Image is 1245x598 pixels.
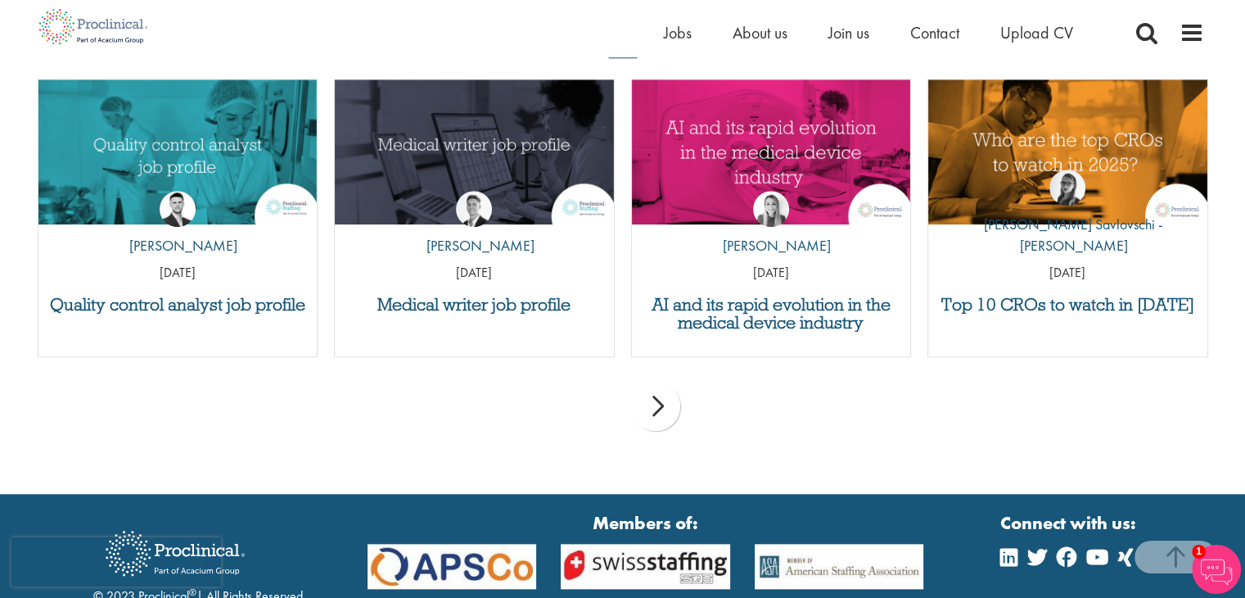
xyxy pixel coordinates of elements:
[928,79,1207,224] a: Link to a post
[368,510,924,536] strong: Members of:
[640,296,903,332] a: AI and its rapid evolution in the medical device industry
[38,79,318,224] img: quality control analyst job profile
[936,296,1199,314] a: Top 10 CROs to watch in [DATE]
[632,79,911,224] img: AI and Its Impact on the Medical Device Industry | Proclinical
[742,544,936,589] img: APSCo
[1192,545,1241,594] img: Chatbot
[1000,22,1073,43] a: Upload CV
[632,264,911,283] p: [DATE]
[335,79,614,224] img: Medical writer job profile
[456,191,492,227] img: George Watson
[47,296,309,314] a: Quality control analyst job profile
[1000,510,1139,536] strong: Connect with us:
[1049,170,1085,206] img: Theodora Savlovschi - Wicks
[828,22,869,43] a: Join us
[928,264,1207,283] p: [DATE]
[343,296,606,314] a: Medical writer job profile
[38,264,318,283] p: [DATE]
[733,22,787,43] a: About us
[11,537,221,587] iframe: reCAPTCHA
[117,235,237,256] p: [PERSON_NAME]
[117,191,237,265] a: Joshua Godden [PERSON_NAME]
[710,235,831,256] p: [PERSON_NAME]
[355,544,549,589] img: APSCo
[160,191,196,227] img: Joshua Godden
[414,191,535,265] a: George Watson [PERSON_NAME]
[1192,545,1206,559] span: 1
[631,382,680,431] div: next
[548,544,742,589] img: APSCo
[335,79,614,224] a: Link to a post
[335,264,614,283] p: [DATE]
[753,191,789,227] img: Hannah Burke
[414,235,535,256] p: [PERSON_NAME]
[910,22,959,43] a: Contact
[928,214,1207,256] p: [PERSON_NAME] Savlovschi - [PERSON_NAME]
[632,79,911,224] a: Link to a post
[664,22,692,43] a: Jobs
[93,519,257,587] img: Proclinical Recruitment
[928,170,1207,264] a: Theodora Savlovschi - Wicks [PERSON_NAME] Savlovschi - [PERSON_NAME]
[710,191,831,265] a: Hannah Burke [PERSON_NAME]
[928,79,1207,224] img: Top 10 CROs 2025 | Proclinical
[38,79,318,224] a: Link to a post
